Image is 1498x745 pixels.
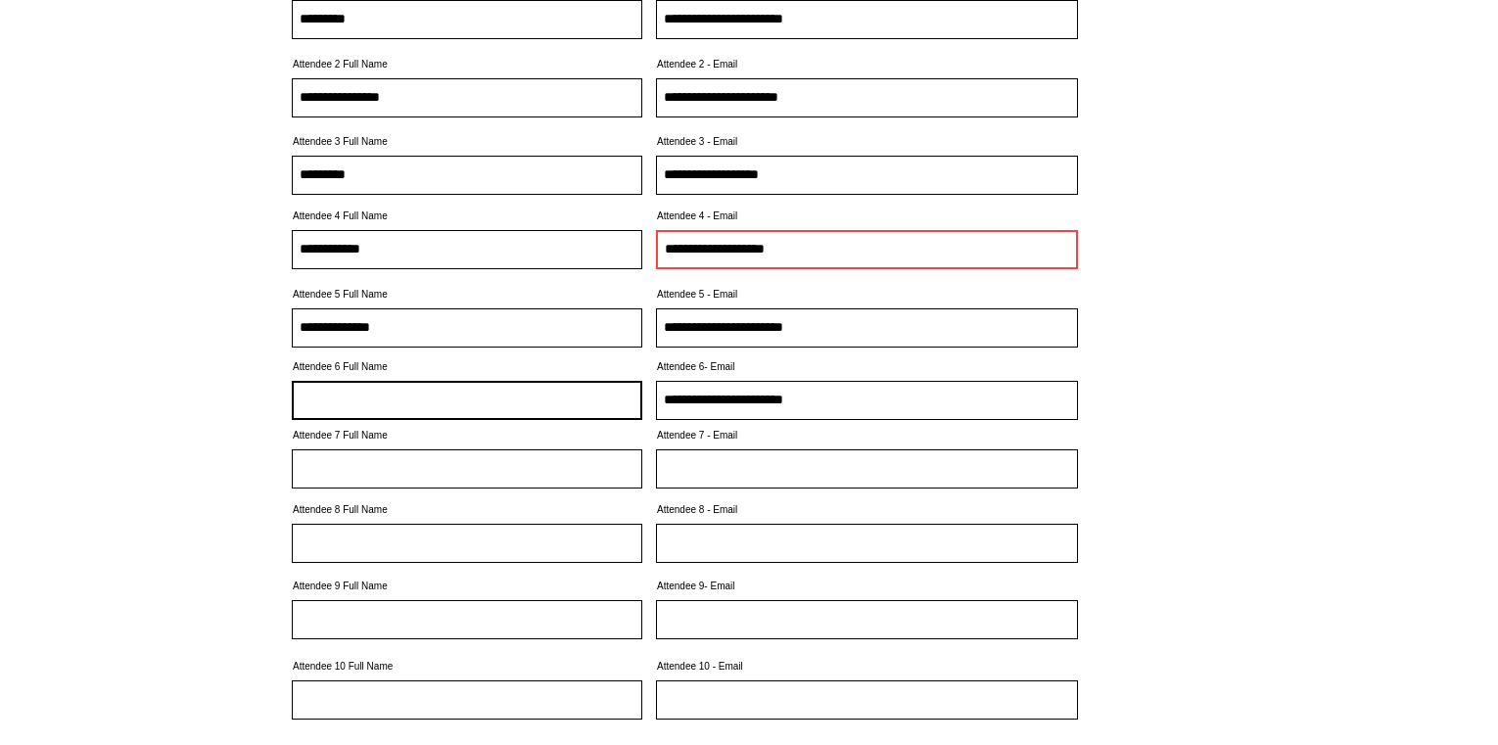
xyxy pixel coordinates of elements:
[292,582,642,591] label: Attendee 9 Full Name
[656,211,1078,221] label: Attendee 4 - Email
[292,137,642,147] label: Attendee 3 Full Name
[292,60,642,70] label: Attendee 2 Full Name
[656,582,1078,591] label: Attendee 9- Email
[656,290,1078,300] label: Attendee 5 - Email
[656,137,1078,147] label: Attendee 3 - Email
[656,431,1078,441] label: Attendee 7 - Email
[292,290,642,300] label: Attendee 5 Full Name
[656,505,1078,515] label: Attendee 8 - Email
[292,362,642,372] label: Attendee 6 Full Name
[292,505,642,515] label: Attendee 8 Full Name
[292,431,642,441] label: Attendee 7 Full Name
[656,662,1078,672] label: Attendee 10 - Email
[292,662,642,672] label: Attendee 10 Full Name
[292,211,642,221] label: Attendee 4 Full Name
[656,60,1078,70] label: Attendee 2 - Email
[656,362,1078,372] label: Attendee 6- Email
